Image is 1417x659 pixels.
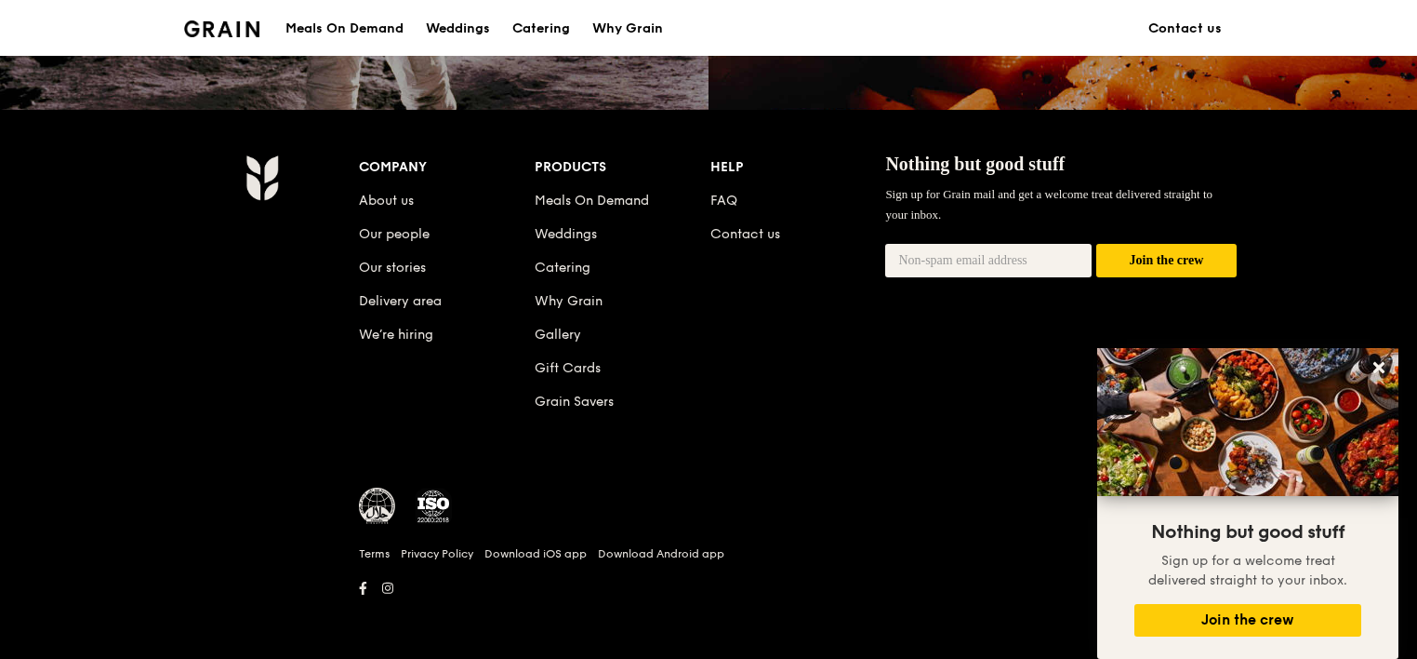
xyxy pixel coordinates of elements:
[359,546,390,561] a: Terms
[359,488,396,525] img: MUIS Halal Certified
[285,1,404,57] div: Meals On Demand
[535,193,649,208] a: Meals On Demand
[512,1,570,57] div: Catering
[535,394,614,410] a: Grain Savers
[1151,521,1344,544] span: Nothing but good stuff
[484,546,587,561] a: Download iOS app
[184,20,259,37] img: Grain
[1364,353,1394,383] button: Close
[415,1,501,57] a: Weddings
[710,193,737,208] a: FAQ
[710,226,780,242] a: Contact us
[885,154,1065,174] span: Nothing but good stuff
[401,546,473,561] a: Privacy Policy
[1097,348,1398,496] img: DSC07876-Edit02-Large.jpeg
[359,155,535,181] div: Company
[501,1,581,57] a: Catering
[359,293,442,309] a: Delivery area
[581,1,674,57] a: Why Grain
[173,601,1244,616] h6: Revision
[710,155,886,181] div: Help
[885,187,1212,222] span: Sign up for Grain mail and get a welcome treat delivered straight to your inbox.
[359,193,414,208] a: About us
[535,155,710,181] div: Products
[592,1,663,57] div: Why Grain
[1148,553,1347,588] span: Sign up for a welcome treat delivered straight to your inbox.
[535,260,590,276] a: Catering
[535,226,597,242] a: Weddings
[535,360,601,376] a: Gift Cards
[245,155,278,201] img: Grain
[535,293,603,309] a: Why Grain
[1134,604,1361,637] button: Join the crew
[359,260,426,276] a: Our stories
[426,1,490,57] div: Weddings
[359,226,430,242] a: Our people
[598,546,724,561] a: Download Android app
[415,488,452,525] img: ISO Certified
[1137,1,1233,57] a: Contact us
[885,244,1092,277] input: Non-spam email address
[359,327,433,343] a: We’re hiring
[1096,244,1237,278] button: Join the crew
[535,327,581,343] a: Gallery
